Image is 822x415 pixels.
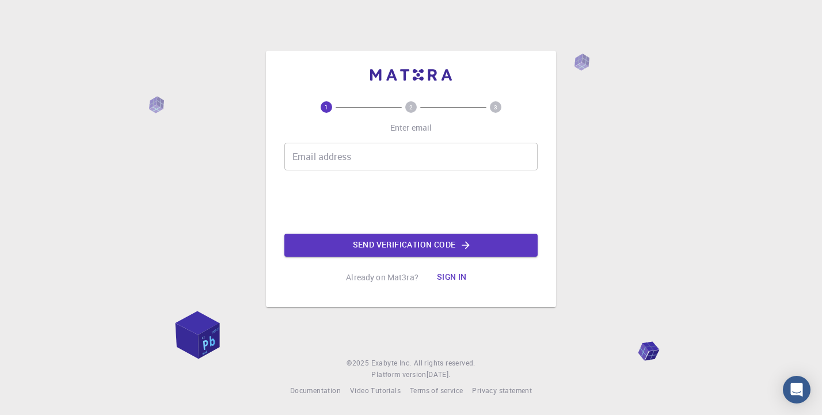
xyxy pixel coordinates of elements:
[346,272,418,283] p: Already on Mat3ra?
[371,357,412,369] a: Exabyte Inc.
[325,103,328,111] text: 1
[427,369,451,380] a: [DATE].
[783,376,810,403] div: Open Intercom Messenger
[472,386,532,395] span: Privacy statement
[494,103,497,111] text: 3
[347,357,371,369] span: © 2025
[350,385,401,397] a: Video Tutorials
[409,103,413,111] text: 2
[410,386,463,395] span: Terms of service
[371,358,412,367] span: Exabyte Inc.
[428,266,476,289] button: Sign in
[371,369,426,380] span: Platform version
[284,234,538,257] button: Send verification code
[324,180,498,224] iframe: reCAPTCHA
[427,370,451,379] span: [DATE] .
[390,122,432,134] p: Enter email
[290,386,341,395] span: Documentation
[350,386,401,395] span: Video Tutorials
[472,385,532,397] a: Privacy statement
[414,357,475,369] span: All rights reserved.
[410,385,463,397] a: Terms of service
[290,385,341,397] a: Documentation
